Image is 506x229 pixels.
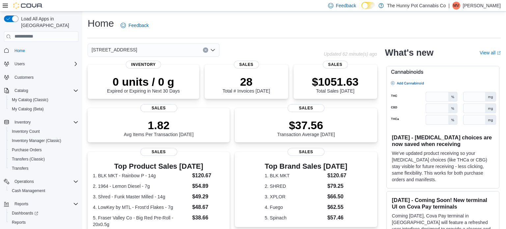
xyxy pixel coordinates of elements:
[265,204,325,211] dt: 4. Fuego
[234,61,259,69] span: Sales
[7,164,81,173] button: Transfers
[453,2,459,10] span: MV
[88,17,114,30] h1: Home
[12,200,78,208] span: Reports
[18,15,78,29] span: Load All Apps in [GEOGRAPHIC_DATA]
[92,46,137,54] span: [STREET_ADDRESS]
[1,86,81,95] button: Catalog
[192,203,224,211] dd: $48.67
[327,193,348,201] dd: $66.50
[192,214,224,222] dd: $38.66
[7,136,81,145] button: Inventory Manager (Classic)
[277,119,335,137] div: Transaction Average [DATE]
[327,172,348,180] dd: $120.67
[312,75,359,88] p: $1051.63
[12,188,45,193] span: Cash Management
[93,162,224,170] h3: Top Product Sales [DATE]
[1,177,81,186] button: Operations
[265,162,348,170] h3: Top Brand Sales [DATE]
[203,47,208,53] button: Clear input
[9,128,42,135] a: Inventory Count
[327,182,348,190] dd: $79.25
[14,88,28,93] span: Catalog
[9,218,28,226] a: Reports
[93,172,189,179] dt: 1. BLK MKT - Rainbow P - 14g
[93,215,189,228] dt: 5. Fraser Valley Co - Big Red Pre-Roll - 20x0.5g
[480,50,501,55] a: View allExternal link
[12,178,78,186] span: Operations
[107,75,180,94] div: Expired or Expiring in Next 30 Days
[14,201,28,207] span: Reports
[14,75,34,80] span: Customers
[277,119,335,132] p: $37.56
[12,129,40,134] span: Inventory Count
[265,193,325,200] dt: 3. XPLOR
[9,218,78,226] span: Reports
[9,187,48,195] a: Cash Management
[324,51,377,57] p: Updated 62 minute(s) ago
[288,148,324,156] span: Sales
[140,104,177,112] span: Sales
[12,166,28,171] span: Transfers
[9,128,78,135] span: Inventory Count
[9,146,78,154] span: Purchase Orders
[12,147,42,153] span: Purchase Orders
[12,46,78,55] span: Home
[265,215,325,221] dt: 5. Spinach
[7,218,81,227] button: Reports
[12,60,78,68] span: Users
[265,183,325,189] dt: 2. SHRED
[12,211,38,216] span: Dashboards
[14,179,34,184] span: Operations
[12,118,33,126] button: Inventory
[9,96,51,104] a: My Catalog (Classic)
[385,47,434,58] h2: What's new
[9,155,47,163] a: Transfers (Classic)
[12,118,78,126] span: Inventory
[128,22,149,29] span: Feedback
[126,61,161,69] span: Inventory
[124,119,194,132] p: 1.82
[14,48,25,53] span: Home
[12,47,28,55] a: Home
[448,2,450,10] p: |
[93,193,189,200] dt: 3. Shred - Funk Master Milled - 14g
[9,137,78,145] span: Inventory Manager (Classic)
[9,209,41,217] a: Dashboards
[265,172,325,179] dt: 1. BLK MKT
[13,2,43,9] img: Cova
[9,137,64,145] a: Inventory Manager (Classic)
[12,97,48,102] span: My Catalog (Classic)
[7,209,81,218] a: Dashboards
[192,193,224,201] dd: $49.29
[323,61,348,69] span: Sales
[392,197,494,210] h3: [DATE] - Coming Soon! New terminal UI on Cova Pay terminals
[497,51,501,55] svg: External link
[452,2,460,10] div: Maly Vang
[1,72,81,82] button: Customers
[12,106,44,112] span: My Catalog (Beta)
[9,105,78,113] span: My Catalog (Beta)
[192,182,224,190] dd: $54.89
[107,75,180,88] p: 0 units / 0 g
[9,146,44,154] a: Purchase Orders
[222,75,270,88] p: 28
[392,150,494,183] p: We've updated product receiving so your [MEDICAL_DATA] choices (like THCa or CBG) stay visible fo...
[392,134,494,147] h3: [DATE] - [MEDICAL_DATA] choices are now saved when receiving
[12,178,37,186] button: Operations
[9,105,46,113] a: My Catalog (Beta)
[9,155,78,163] span: Transfers (Classic)
[12,60,27,68] button: Users
[1,46,81,55] button: Home
[361,2,375,9] input: Dark Mode
[327,203,348,211] dd: $62.55
[336,2,356,9] span: Feedback
[7,104,81,114] button: My Catalog (Beta)
[93,204,189,211] dt: 4. LowKey by MTL - Frost'd Flakes - 7g
[14,61,25,67] span: Users
[9,96,78,104] span: My Catalog (Classic)
[222,75,270,94] div: Total # Invoices [DATE]
[327,214,348,222] dd: $57.46
[12,157,45,162] span: Transfers (Classic)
